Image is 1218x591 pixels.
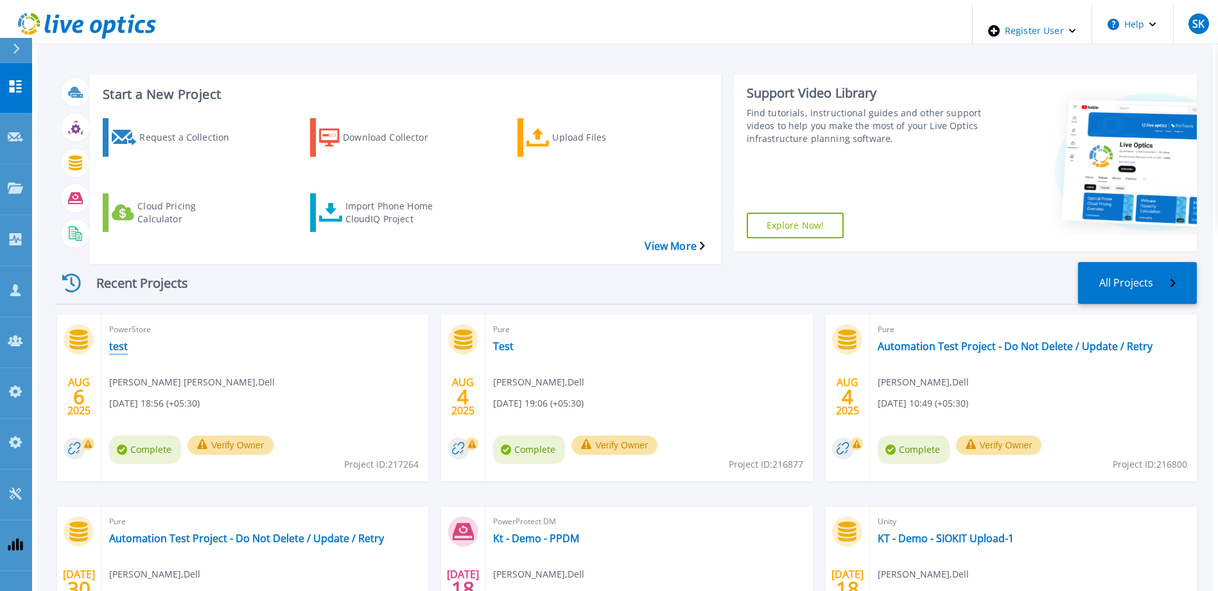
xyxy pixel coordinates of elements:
span: [PERSON_NAME] [PERSON_NAME] , Dell [109,375,275,389]
span: [PERSON_NAME] , Dell [493,375,584,389]
div: AUG 2025 [67,373,91,420]
a: test [109,340,128,353]
span: [DATE] 10:49 (+05:30) [878,396,968,410]
div: Download Collector [343,121,446,154]
a: Request a Collection [103,118,258,157]
div: Find tutorials, instructional guides and other support videos to help you make the most of your L... [747,107,982,145]
span: Pure [878,322,1189,337]
span: [PERSON_NAME] , Dell [878,567,969,581]
span: Complete [878,436,950,464]
span: Unity [878,515,1189,529]
a: Explore Now! [747,213,844,238]
a: All Projects [1078,262,1197,304]
h3: Start a New Project [103,87,704,101]
div: Register User [973,5,1092,57]
button: Verify Owner [187,436,274,455]
span: Project ID: 217264 [344,457,419,472]
span: [PERSON_NAME] , Dell [878,375,969,389]
span: PowerProtect DM [493,515,805,529]
span: [PERSON_NAME] , Dell [109,567,200,581]
button: Verify Owner [956,436,1042,455]
div: Upload Files [552,121,655,154]
span: 4 [842,391,853,402]
span: [DATE] 18:56 (+05:30) [109,396,200,410]
span: [PERSON_NAME] , Dell [493,567,584,581]
span: [DATE] 19:06 (+05:30) [493,396,584,410]
a: View More [645,240,704,252]
div: Recent Projects [55,267,209,299]
a: Test [493,340,514,353]
button: Verify Owner [571,436,657,455]
a: Kt - Demo - PPDM [493,532,579,545]
span: PowerStore [109,322,421,337]
div: Cloud Pricing Calculator [137,197,240,229]
div: Import Phone Home CloudIQ Project [345,197,448,229]
span: Complete [109,436,181,464]
div: Request a Collection [139,121,242,154]
a: KT - Demo - SIOKIT Upload-1 [878,532,1014,545]
span: Project ID: 216800 [1113,457,1187,472]
span: Project ID: 216877 [729,457,803,472]
a: Upload Files [518,118,673,157]
a: Automation Test Project - Do Not Delete / Update / Retry [878,340,1153,353]
span: Pure [493,322,805,337]
span: Complete [493,436,565,464]
button: Help [1092,5,1172,44]
div: AUG 2025 [835,373,860,420]
a: Download Collector [310,118,465,157]
span: Pure [109,515,421,529]
div: AUG 2025 [451,373,475,420]
span: 6 [73,391,85,402]
a: Cloud Pricing Calculator [103,193,258,232]
span: SK [1192,19,1205,29]
span: 4 [457,391,469,402]
div: Support Video Library [747,85,982,101]
a: Automation Test Project - Do Not Delete / Update / Retry [109,532,384,545]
